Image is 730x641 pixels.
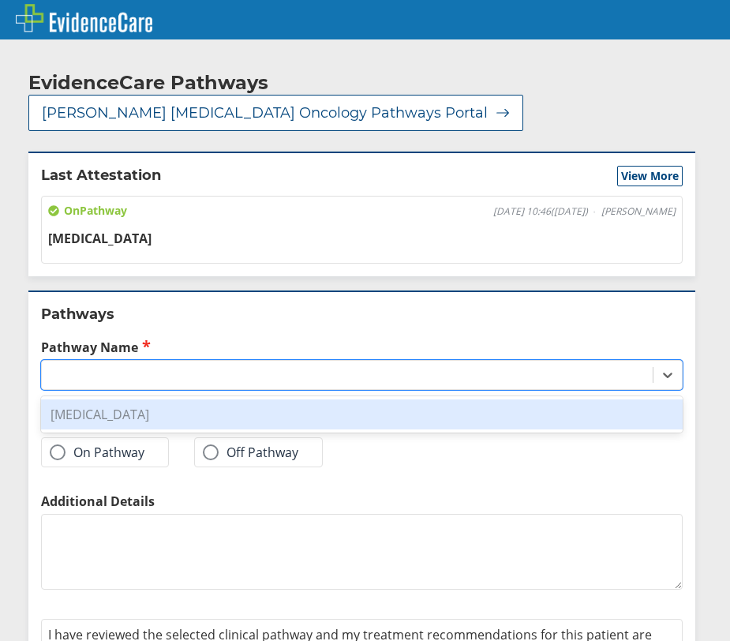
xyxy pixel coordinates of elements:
[28,71,268,95] h2: EvidenceCare Pathways
[493,205,588,218] span: [DATE] 10:46 ( [DATE] )
[41,399,683,429] div: [MEDICAL_DATA]
[50,444,144,460] label: On Pathway
[28,95,523,131] button: [PERSON_NAME] [MEDICAL_DATA] Oncology Pathways Portal
[48,203,127,219] span: On Pathway
[41,305,683,324] h2: Pathways
[41,338,683,356] label: Pathway Name
[41,166,161,186] h2: Last Attestation
[617,166,683,186] button: View More
[42,103,488,122] span: [PERSON_NAME] [MEDICAL_DATA] Oncology Pathways Portal
[41,493,683,510] label: Additional Details
[48,230,152,247] span: [MEDICAL_DATA]
[601,205,676,218] span: [PERSON_NAME]
[621,168,679,184] span: View More
[203,444,298,460] label: Off Pathway
[16,4,152,32] img: EvidenceCare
